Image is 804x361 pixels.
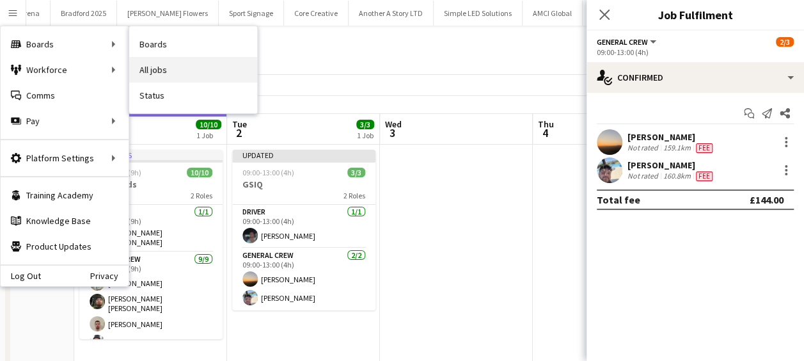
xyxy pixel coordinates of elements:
[232,150,375,310] app-job-card: Updated09:00-13:00 (4h)3/3GSIQ2 RolesDriver1/109:00-13:00 (4h)[PERSON_NAME]General Crew2/209:00-1...
[232,205,375,248] app-card-role: Driver1/109:00-13:00 (4h)[PERSON_NAME]
[349,1,434,26] button: Another A Story LTD
[79,150,223,339] app-job-card: In progress08:00-17:00 (9h)10/10Drumsheds2 RolesCrew Chief1/108:00-17:00 (9h)[PERSON_NAME] [PERSO...
[79,205,223,252] app-card-role: Crew Chief1/108:00-17:00 (9h)[PERSON_NAME] [PERSON_NAME]
[536,125,554,140] span: 4
[385,118,402,130] span: Wed
[750,193,784,206] div: £144.00
[79,179,223,190] h3: Drumsheds
[597,193,640,206] div: Total fee
[129,83,257,108] a: Status
[347,168,365,177] span: 3/3
[1,31,129,57] div: Boards
[232,150,375,160] div: Updated
[597,37,658,47] button: General Crew
[356,120,374,129] span: 3/3
[219,1,284,26] button: Sport Signage
[129,57,257,83] a: All jobs
[242,168,294,177] span: 09:00-13:00 (4h)
[583,1,656,26] button: MCR Stage Crew
[693,171,715,181] div: Crew has different fees then in role
[196,120,221,129] span: 10/10
[117,1,219,26] button: [PERSON_NAME] Flowers
[1,182,129,208] a: Training Academy
[1,208,129,234] a: Knowledge Base
[597,37,648,47] span: General Crew
[230,125,247,140] span: 2
[232,248,375,310] app-card-role: General Crew2/209:00-13:00 (4h)[PERSON_NAME][PERSON_NAME]
[587,62,804,93] div: Confirmed
[284,1,349,26] button: Core Creative
[196,131,221,140] div: 1 Job
[538,118,554,130] span: Thu
[51,1,117,26] button: Bradford 2025
[191,191,212,200] span: 2 Roles
[1,234,129,259] a: Product Updates
[232,118,247,130] span: Tue
[232,179,375,190] h3: GSIQ
[696,143,713,153] span: Fee
[627,171,661,181] div: Not rated
[1,108,129,134] div: Pay
[661,171,693,181] div: 160.8km
[523,1,583,26] button: AMCI Global
[1,83,129,108] a: Comms
[343,191,365,200] span: 2 Roles
[383,125,402,140] span: 3
[627,131,715,143] div: [PERSON_NAME]
[776,37,794,47] span: 2/3
[1,145,129,171] div: Platform Settings
[90,271,129,281] a: Privacy
[627,159,715,171] div: [PERSON_NAME]
[661,143,693,153] div: 159.1km
[129,31,257,57] a: Boards
[597,47,794,57] div: 09:00-13:00 (4h)
[434,1,523,26] button: Simple LED Solutions
[187,168,212,177] span: 10/10
[79,150,223,160] div: In progress
[10,1,51,26] button: Arena
[1,57,129,83] div: Workforce
[693,143,715,153] div: Crew has different fees then in role
[1,271,41,281] a: Log Out
[357,131,374,140] div: 1 Job
[696,172,713,181] span: Fee
[587,6,804,23] h3: Job Fulfilment
[627,143,661,153] div: Not rated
